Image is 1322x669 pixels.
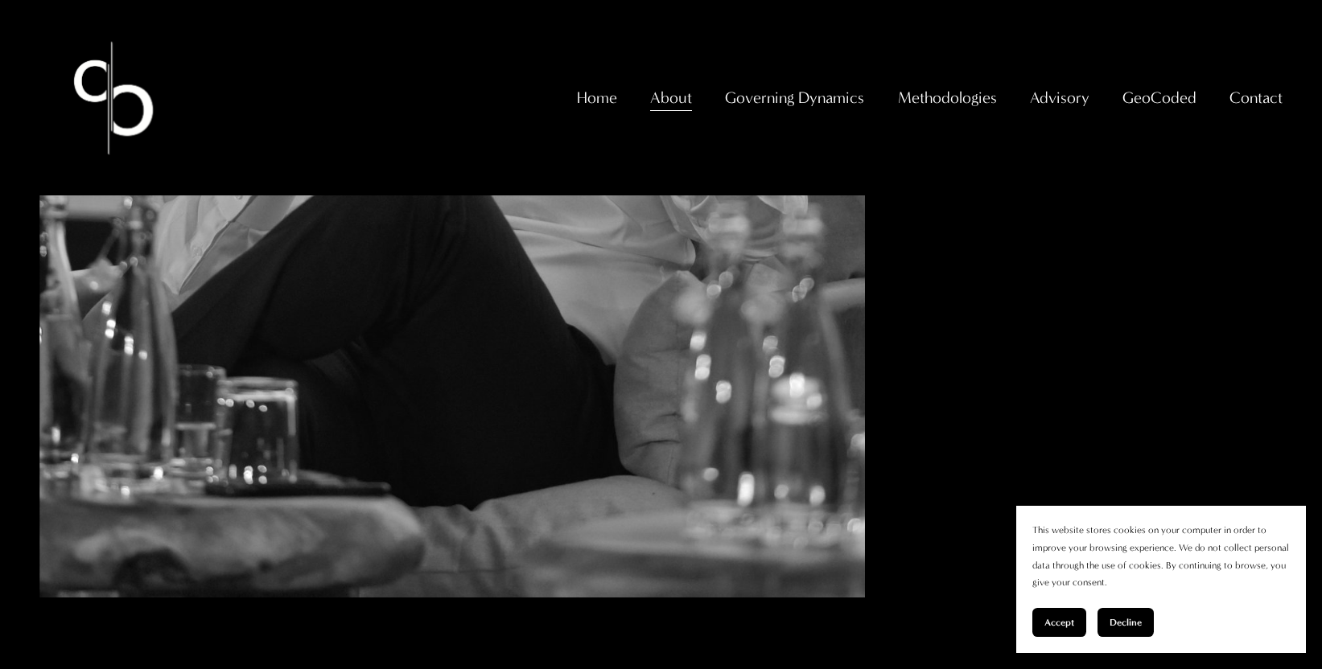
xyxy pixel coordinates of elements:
[1098,608,1154,637] button: Decline
[898,84,997,113] span: Methodologies
[898,82,997,114] a: folder dropdown
[1122,82,1196,114] a: folder dropdown
[1016,506,1306,653] section: Cookie banner
[577,82,617,114] a: Home
[1030,84,1089,113] span: Advisory
[1032,522,1290,592] p: This website stores cookies on your computer in order to improve your browsing experience. We do ...
[39,24,187,172] img: Christopher Sanchez &amp; Co.
[1044,617,1074,628] span: Accept
[725,84,864,113] span: Governing Dynamics
[650,82,692,114] a: folder dropdown
[1030,82,1089,114] a: folder dropdown
[1229,82,1283,114] a: folder dropdown
[725,82,864,114] a: folder dropdown
[1229,84,1283,113] span: Contact
[1110,617,1142,628] span: Decline
[650,84,692,113] span: About
[1032,608,1086,637] button: Accept
[1122,84,1196,113] span: GeoCoded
